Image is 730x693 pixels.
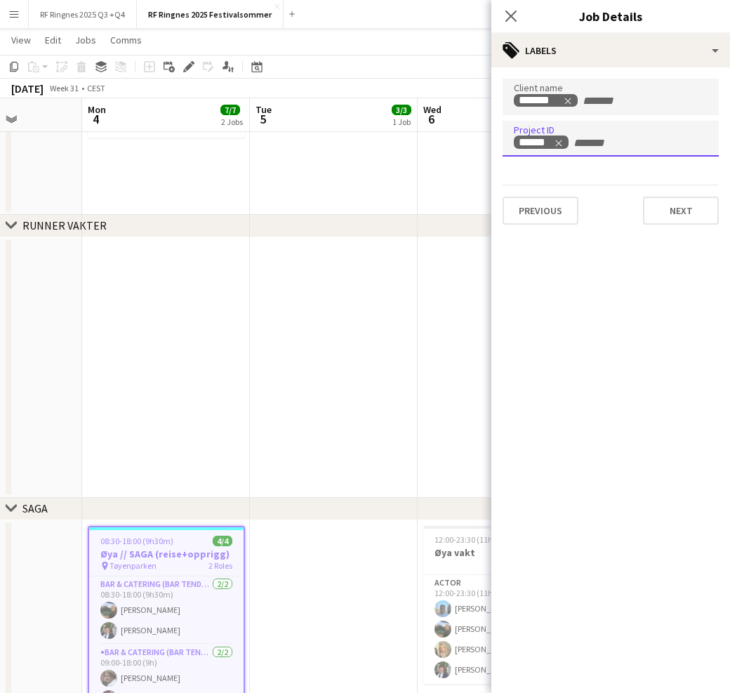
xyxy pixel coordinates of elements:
div: Ringnes [519,95,573,106]
div: Labels [491,34,730,67]
span: Tøyenparken [109,560,157,571]
delete-icon: Remove tag [552,137,564,148]
span: View [11,34,31,46]
span: 4 [86,111,106,127]
app-job-card: 12:00-23:30 (11h30m)4/4Øya vakt1 RoleActor4/412:00-23:30 (11h30m)[PERSON_NAME][PERSON_NAME][PERSO... [423,526,580,684]
a: Edit [39,31,67,49]
a: Jobs [69,31,102,49]
span: Edit [45,34,61,46]
div: RUNNER VAKTER [22,218,107,232]
a: View [6,31,36,49]
div: SAGA [22,501,48,515]
span: Comms [110,34,142,46]
span: Mon [88,103,106,116]
span: 4/4 [213,536,232,546]
h3: Øya vakt [423,546,580,559]
span: Jobs [75,34,96,46]
span: 5 [253,111,272,127]
div: CEST [87,83,105,93]
div: [DATE] [11,81,44,95]
span: 6 [421,111,442,127]
app-card-role: Actor4/412:00-23:30 (11h30m)[PERSON_NAME][PERSON_NAME][PERSON_NAME][PERSON_NAME] [423,575,580,684]
span: 12:00-23:30 (11h30m) [434,534,512,545]
button: Previous [503,197,578,225]
input: + Label [572,137,632,150]
delete-icon: Remove tag [562,95,573,106]
span: 2 Roles [208,560,232,571]
h3: Øya // SAGA (reise+opprigg) [89,548,244,560]
span: Week 31 [46,83,81,93]
h3: Job Details [491,7,730,25]
span: Tue [255,103,272,116]
div: 2 Jobs [221,117,243,127]
a: Comms [105,31,147,49]
button: RF Ringnes 2025 Q3 +Q4 [29,1,137,28]
div: 651298 [519,137,564,148]
span: 08:30-18:00 (9h30m) [100,536,173,546]
span: 3/3 [392,105,411,115]
span: 7/7 [220,105,240,115]
input: + Label [581,95,641,107]
button: RF Ringnes 2025 Festivalsommer [137,1,284,28]
div: 1 Job [392,117,411,127]
button: Next [643,197,719,225]
app-card-role: Bar & Catering (Bar Tender)2/208:30-18:00 (9h30m)[PERSON_NAME][PERSON_NAME] [89,576,244,645]
span: Wed [423,103,442,116]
